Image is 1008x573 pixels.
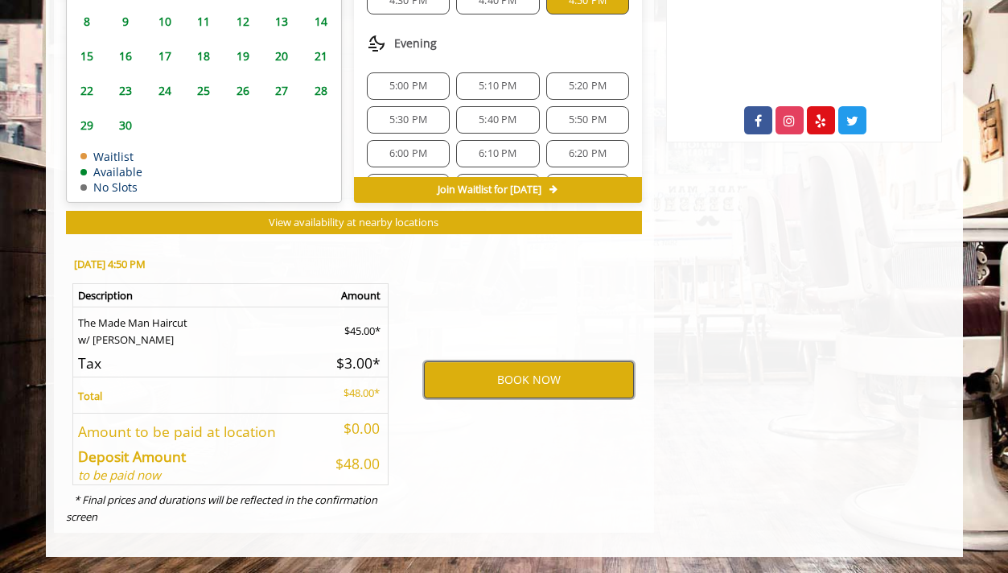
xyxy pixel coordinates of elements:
[438,183,541,196] span: Join Waitlist for [DATE]
[223,3,261,38] td: Select day12
[184,39,223,73] td: Select day18
[145,3,183,38] td: Select day10
[80,181,142,193] td: No Slots
[394,37,437,50] span: Evening
[75,79,99,102] span: 22
[424,361,634,398] button: BOOK NOW
[479,80,516,93] span: 5:10 PM
[546,140,629,167] div: 6:20 PM
[106,108,145,142] td: Select day30
[191,10,216,33] span: 11
[341,288,381,303] b: Amount
[191,79,216,102] span: 25
[389,147,427,160] span: 6:00 PM
[106,39,145,73] td: Select day16
[191,44,216,68] span: 18
[75,44,99,68] span: 15
[309,44,333,68] span: 21
[231,10,255,33] span: 12
[569,113,607,126] span: 5:50 PM
[72,307,320,348] td: The Made Man Haircut w/ [PERSON_NAME]
[66,493,377,524] i: * Final prices and durations will be reflected in the confirmation screen
[66,211,643,234] button: View availability at nearby locations
[153,79,177,102] span: 24
[309,79,333,102] span: 28
[301,73,340,108] td: Select day28
[184,73,223,108] td: Select day25
[325,421,380,436] h5: $0.00
[301,3,340,38] td: Select day14
[262,73,301,108] td: Select day27
[546,174,629,201] div: 6:50 PM
[569,147,607,160] span: 6:20 PM
[78,389,102,403] b: Total
[78,424,313,439] h5: Amount to be paid at location
[262,3,301,38] td: Select day13
[78,467,161,483] i: to be paid now
[231,79,255,102] span: 26
[569,80,607,93] span: 5:20 PM
[113,10,138,33] span: 9
[269,79,294,102] span: 27
[456,106,539,134] div: 5:40 PM
[269,10,294,33] span: 13
[367,106,450,134] div: 5:30 PM
[367,34,386,53] img: evening slots
[456,174,539,201] div: 6:40 PM
[269,44,294,68] span: 20
[153,10,177,33] span: 10
[68,3,106,38] td: Select day8
[223,39,261,73] td: Select day19
[78,356,313,371] h5: Tax
[367,174,450,201] div: 6:30 PM
[106,73,145,108] td: Select day23
[78,288,133,303] b: Description
[325,385,380,402] p: $48.00*
[231,44,255,68] span: 19
[68,108,106,142] td: Select day29
[262,39,301,73] td: Select day20
[78,447,186,466] b: Deposit Amount
[389,80,427,93] span: 5:00 PM
[153,44,177,68] span: 17
[80,166,142,178] td: Available
[80,150,142,163] td: Waitlist
[320,307,389,348] td: $45.00*
[68,73,106,108] td: Select day22
[546,106,629,134] div: 5:50 PM
[145,39,183,73] td: Select day17
[68,39,106,73] td: Select day15
[325,456,380,472] h5: $48.00
[113,113,138,137] span: 30
[269,215,438,229] span: View availability at nearby locations
[75,113,99,137] span: 29
[113,79,138,102] span: 23
[75,10,99,33] span: 8
[546,72,629,100] div: 5:20 PM
[74,257,146,271] b: [DATE] 4:50 PM
[106,3,145,38] td: Select day9
[325,356,380,371] h5: $3.00*
[479,113,516,126] span: 5:40 PM
[367,72,450,100] div: 5:00 PM
[456,72,539,100] div: 5:10 PM
[223,73,261,108] td: Select day26
[145,73,183,108] td: Select day24
[184,3,223,38] td: Select day11
[113,44,138,68] span: 16
[389,113,427,126] span: 5:30 PM
[479,147,516,160] span: 6:10 PM
[309,10,333,33] span: 14
[301,39,340,73] td: Select day21
[456,140,539,167] div: 6:10 PM
[367,140,450,167] div: 6:00 PM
